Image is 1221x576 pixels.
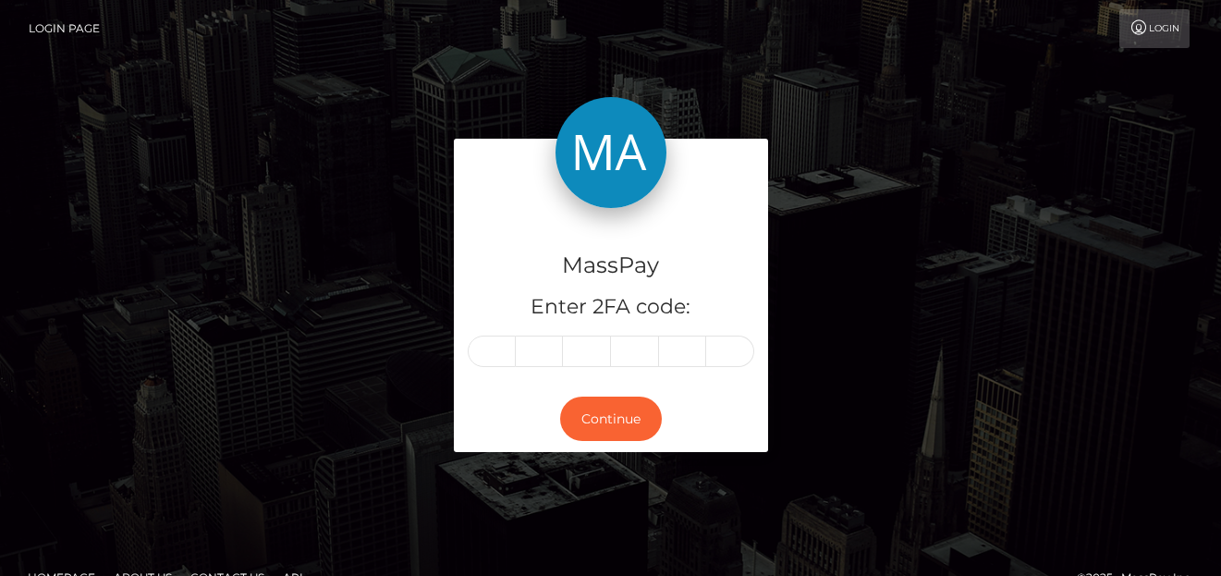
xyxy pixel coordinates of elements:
button: Continue [560,397,662,442]
h5: Enter 2FA code: [468,293,754,322]
a: Login Page [29,9,100,48]
h4: MassPay [468,250,754,282]
img: MassPay [556,97,666,208]
a: Login [1119,9,1190,48]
